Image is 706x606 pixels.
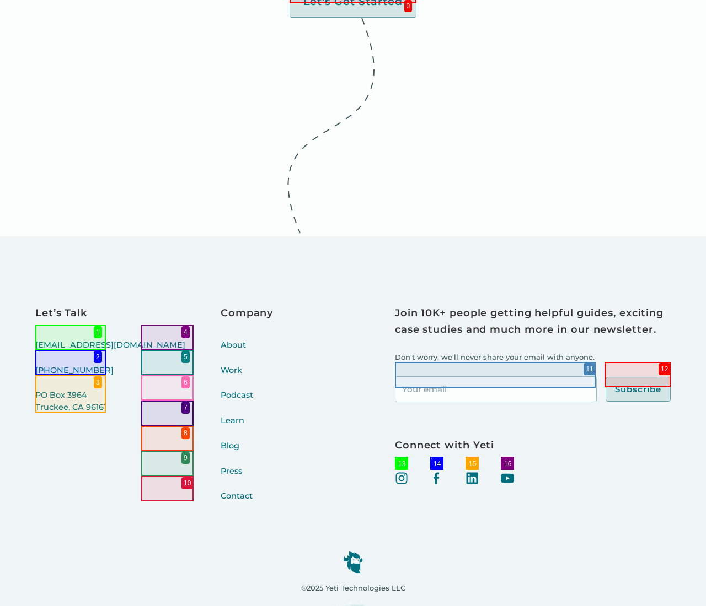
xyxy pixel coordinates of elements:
[221,490,273,516] a: Contact
[466,472,479,485] img: linked in icon
[35,365,185,390] a: [PHONE_NUMBER]
[221,466,273,491] a: Press
[430,472,443,485] img: facebook icon
[395,305,671,338] h3: Join 10K+ people getting helpful guides, exciting case studies and much more in our newsletter.
[35,305,185,322] h3: Let’s Talk
[606,377,671,402] input: Subscribe
[35,339,185,365] a: [EMAIL_ADDRESS][DOMAIN_NAME]
[395,437,671,454] h3: Connect with Yeti
[501,472,514,485] img: Youtube icon
[221,305,273,322] h3: Company
[395,472,408,485] img: Instagram icon
[343,551,363,573] img: yeti logo icon
[395,376,597,402] input: Your email
[221,415,273,440] a: Learn
[395,376,671,402] form: Footer Newsletter Signup
[35,389,185,427] a: PO Box 3964Truckee, CA 96161
[221,339,273,365] a: About
[221,440,273,466] a: Blog
[221,389,273,415] a: Podcast
[395,351,671,363] p: Don't worry, we'll never share your email with anyone.
[301,582,405,594] p: ©2025 Yeti Technologies LLC
[221,365,273,390] a: Work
